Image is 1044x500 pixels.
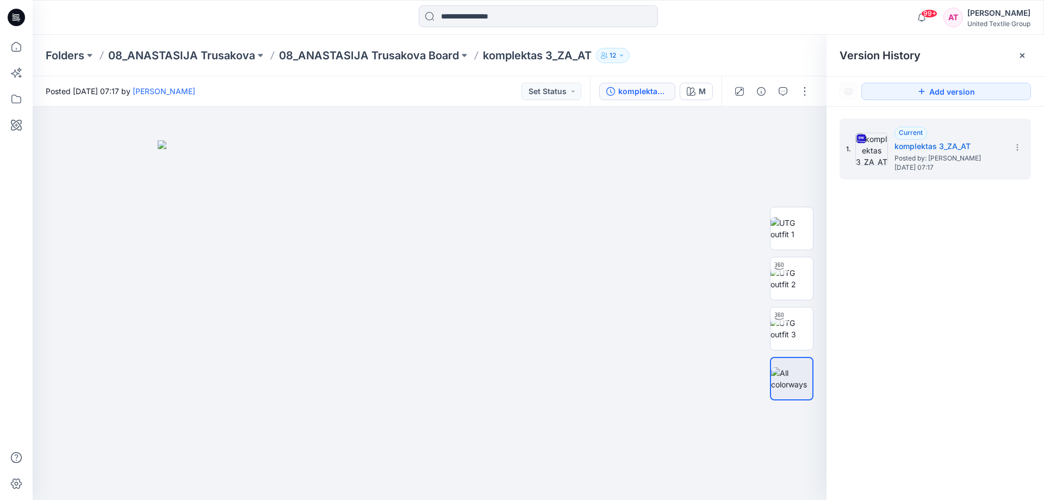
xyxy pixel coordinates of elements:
span: Version History [840,49,921,62]
div: komplektas 3_ZA_AT [618,85,668,97]
button: M [680,83,713,100]
div: AT [943,8,963,27]
span: [DATE] 07:17 [894,164,1003,171]
img: All colorways [771,367,812,390]
span: 1. [846,144,851,154]
a: [PERSON_NAME] [133,87,195,96]
img: UTG outfit 2 [770,267,813,290]
div: [PERSON_NAME] [967,7,1030,20]
span: Posted by: Anastasija Trusakova [894,153,1003,164]
span: Current [899,128,923,137]
span: 99+ [921,9,937,18]
button: Details [753,83,770,100]
button: komplektas 3_ZA_AT [599,83,675,100]
div: M [699,85,706,97]
div: United Textile Group [967,20,1030,28]
button: Show Hidden Versions [840,83,857,100]
img: komplektas 3_ZA_AT [855,133,888,165]
a: 08_ANASTASIJA Trusakova [108,48,255,63]
a: Folders [46,48,84,63]
p: 12 [610,50,616,61]
img: UTG outfit 3 [770,317,813,340]
p: komplektas 3_ZA_AT [483,48,592,63]
a: 08_ANASTASIJA Trusakova Board [279,48,459,63]
img: UTG outfit 1 [770,217,813,240]
button: Close [1018,51,1027,60]
button: Add version [861,83,1031,100]
h5: komplektas 3_ZA_AT [894,140,1003,153]
button: 12 [596,48,630,63]
span: Posted [DATE] 07:17 by [46,85,195,97]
